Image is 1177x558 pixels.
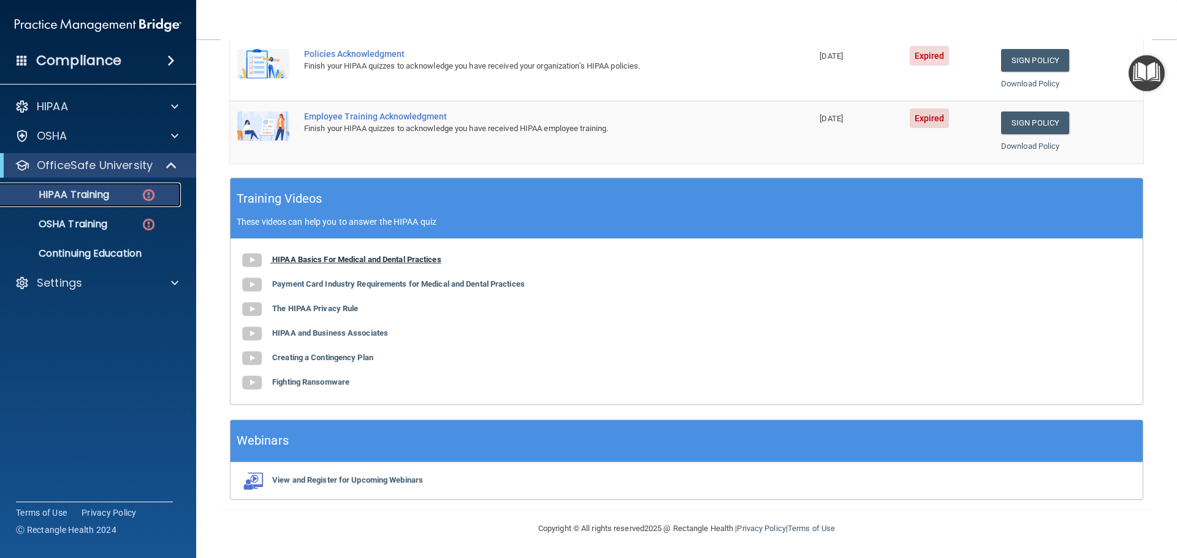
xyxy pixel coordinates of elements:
[240,297,264,322] img: gray_youtube_icon.38fcd6cc.png
[36,52,121,69] h4: Compliance
[910,108,950,128] span: Expired
[15,99,178,114] a: HIPAA
[240,371,264,395] img: gray_youtube_icon.38fcd6cc.png
[737,524,785,533] a: Privacy Policy
[141,217,156,232] img: danger-circle.6113f641.png
[82,507,137,519] a: Privacy Policy
[237,430,289,451] h5: Webinars
[272,255,441,264] b: HIPAA Basics For Medical and Dental Practices
[240,248,264,273] img: gray_youtube_icon.38fcd6cc.png
[37,158,153,173] p: OfficeSafe University
[272,353,373,362] b: Creating a Contingency Plan
[141,187,156,203] img: danger-circle.6113f641.png
[37,99,68,114] p: HIPAA
[15,158,178,173] a: OfficeSafe University
[240,346,264,371] img: gray_youtube_icon.38fcd6cc.png
[272,328,388,337] b: HIPAA and Business Associates
[1001,79,1060,88] a: Download Policy
[1001,111,1069,134] a: Sign Policy
[237,188,322,209] h5: Training Videos
[1001,141,1060,151] a: Download Policy
[1001,49,1069,72] a: Sign Policy
[272,279,525,288] b: Payment Card Industry Requirements for Medical and Dental Practices
[15,129,178,143] a: OSHA
[8,189,109,201] p: HIPAA Training
[272,304,358,313] b: The HIPAA Privacy Rule
[910,46,950,66] span: Expired
[272,475,423,484] b: View and Register for Upcoming Webinars
[15,13,181,37] img: PMB logo
[8,247,175,260] p: Continuing Education
[820,114,843,123] span: [DATE]
[304,49,751,59] div: Policies Acknowledgment
[240,472,264,490] img: webinarIcon.c7ebbf15.png
[272,377,349,386] b: Fighting Ransomware
[463,509,910,548] div: Copyright © All rights reserved 2025 @ Rectangle Health | |
[237,217,1137,227] p: These videos can help you to answer the HIPAA quiz
[304,59,751,74] div: Finish your HIPAA quizzes to acknowledge you have received your organization’s HIPAA policies.
[37,129,67,143] p: OSHA
[1129,55,1165,91] button: Open Resource Center
[15,276,178,290] a: Settings
[788,524,835,533] a: Terms of Use
[304,111,751,121] div: Employee Training Acknowledgment
[240,322,264,346] img: gray_youtube_icon.38fcd6cc.png
[37,276,82,290] p: Settings
[820,51,843,61] span: [DATE]
[16,524,116,536] span: Ⓒ Rectangle Health 2024
[16,507,67,519] a: Terms of Use
[8,218,107,230] p: OSHA Training
[304,121,751,136] div: Finish your HIPAA quizzes to acknowledge you have received HIPAA employee training.
[240,273,264,297] img: gray_youtube_icon.38fcd6cc.png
